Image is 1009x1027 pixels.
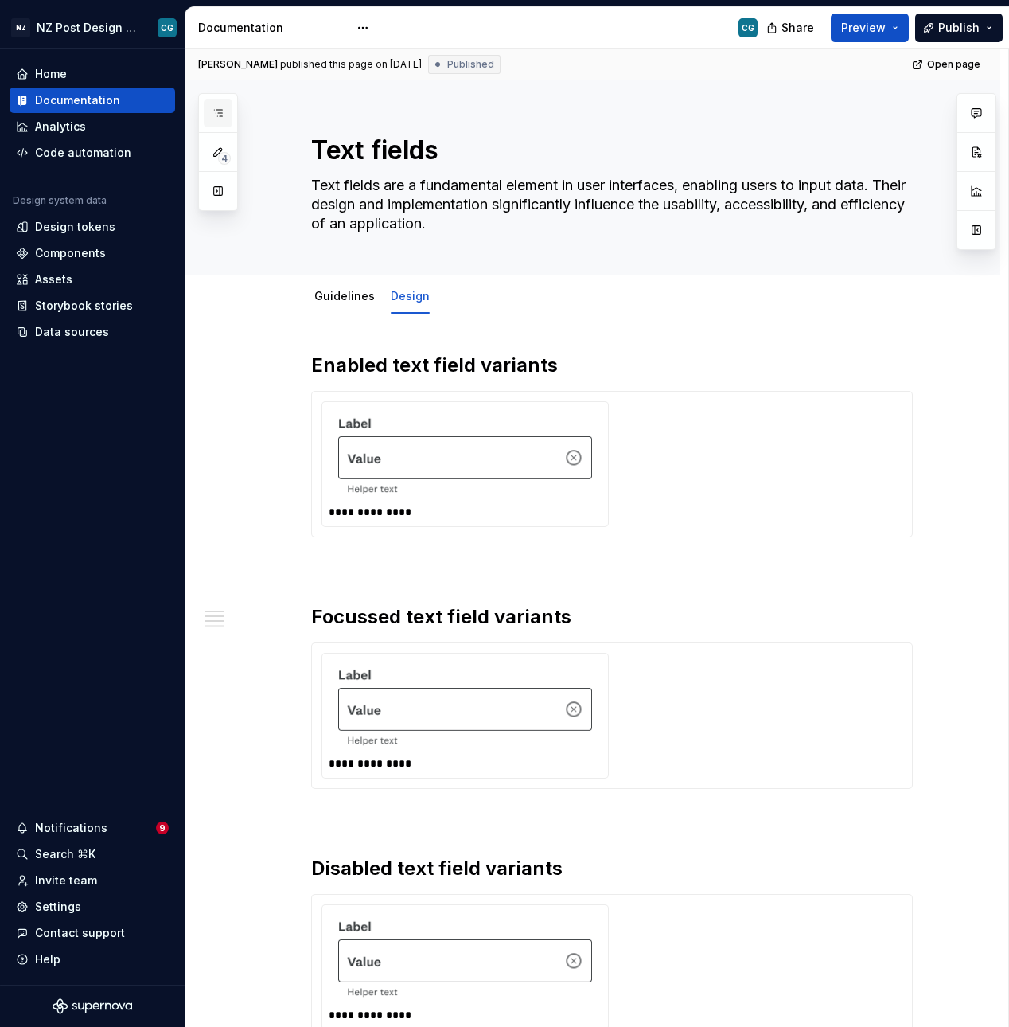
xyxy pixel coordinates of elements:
[938,20,980,36] span: Publish
[35,298,133,314] div: Storybook stories
[447,58,494,71] span: Published
[13,194,107,207] div: Design system data
[10,88,175,113] a: Documentation
[391,289,430,303] a: Design
[308,173,910,236] textarea: Text fields are a fundamental element in user interfaces, enabling users to input data. Their des...
[35,951,60,967] div: Help
[10,293,175,318] a: Storybook stories
[308,279,381,312] div: Guidelines
[10,214,175,240] a: Design tokens
[742,21,754,34] div: CG
[35,271,72,287] div: Assets
[161,21,173,34] div: CG
[781,20,814,36] span: Share
[35,846,95,862] div: Search ⌘K
[35,219,115,235] div: Design tokens
[10,947,175,972] button: Help
[35,92,120,108] div: Documentation
[10,114,175,139] a: Analytics
[10,920,175,946] button: Contact support
[156,822,169,834] span: 9
[11,18,30,37] div: NZ
[758,14,824,42] button: Share
[35,820,107,836] div: Notifications
[10,240,175,266] a: Components
[35,245,106,261] div: Components
[10,267,175,292] a: Assets
[35,873,97,888] div: Invite team
[831,14,909,42] button: Preview
[10,61,175,87] a: Home
[311,856,913,881] h2: Disabled text field variants
[37,20,138,36] div: NZ Post Design System
[35,119,86,135] div: Analytics
[35,66,67,82] div: Home
[10,894,175,920] a: Settings
[841,20,886,36] span: Preview
[10,868,175,893] a: Invite team
[311,604,913,630] h2: Focussed text field variants
[35,324,109,340] div: Data sources
[198,58,278,71] span: [PERSON_NAME]
[311,353,913,378] h2: Enabled text field variants
[927,58,980,71] span: Open page
[907,53,988,76] a: Open page
[35,925,125,941] div: Contact support
[218,152,231,165] span: 4
[35,899,81,915] div: Settings
[10,140,175,166] a: Code automation
[35,145,131,161] div: Code automation
[10,319,175,345] a: Data sources
[314,289,375,303] a: Guidelines
[280,58,422,71] div: published this page on [DATE]
[915,14,1003,42] button: Publish
[10,815,175,841] button: Notifications9
[10,842,175,867] button: Search ⌘K
[198,20,349,36] div: Documentation
[384,279,436,312] div: Design
[3,10,181,45] button: NZNZ Post Design SystemCG
[53,998,132,1014] svg: Supernova Logo
[308,131,910,170] textarea: Text fields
